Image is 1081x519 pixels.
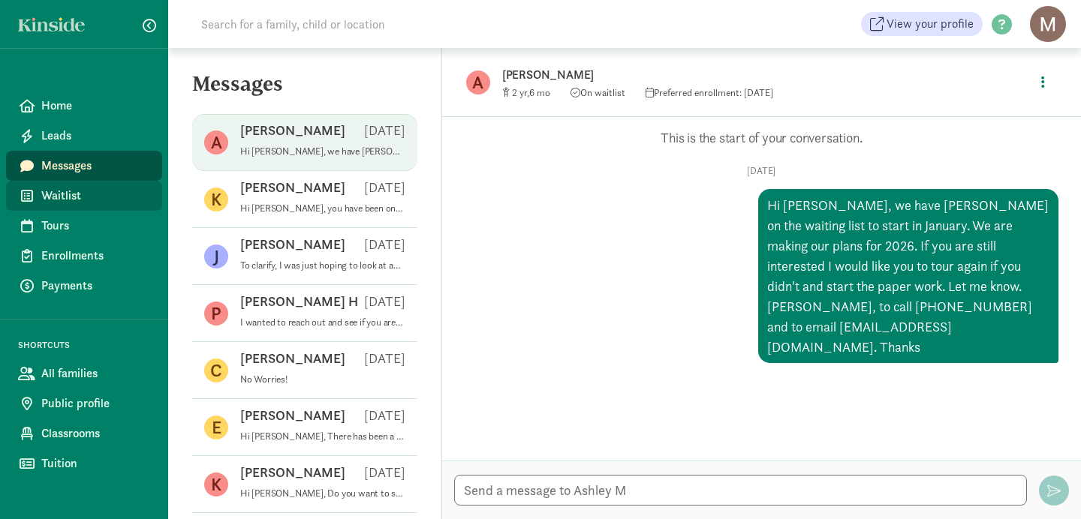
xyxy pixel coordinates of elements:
p: [PERSON_NAME] [240,406,345,424]
span: Enrollments [41,247,150,265]
span: View your profile [887,15,974,33]
a: Classrooms [6,418,162,448]
p: [PERSON_NAME] [502,64,975,85]
iframe: Chat Widget [1006,447,1081,519]
a: Tours [6,211,162,241]
span: 6 [529,86,550,99]
span: Leads [41,127,150,145]
span: Payments [41,277,150,295]
p: [DATE] [364,463,405,481]
p: [DATE] [364,178,405,196]
p: [DATE] [364,121,405,139]
a: Payments [6,271,162,301]
span: On waitlist [571,86,625,99]
span: Tuition [41,454,150,472]
span: Waitlist [41,187,150,205]
p: [PERSON_NAME] [240,178,345,196]
span: Public profile [41,394,150,412]
h5: Messages [168,72,441,108]
p: [PERSON_NAME] [240,463,345,481]
span: Preferred enrollment: [DATE] [646,86,773,99]
span: Home [41,97,150,115]
p: This is the start of your conversation. [465,129,1058,147]
p: No Worries! [240,373,405,385]
figure: C [204,358,228,382]
a: Tuition [6,448,162,478]
a: View your profile [861,12,983,36]
p: Hi [PERSON_NAME], There has been a change to our schedule availability. We are currently only off... [240,430,405,442]
a: All families [6,358,162,388]
p: I wanted to reach out and see if you are still interest in enrollment for this Fall? -[PERSON_NAME] [240,316,405,328]
span: Tours [41,217,150,235]
a: Home [6,91,162,121]
p: [PERSON_NAME] [240,121,345,139]
span: Classrooms [41,424,150,442]
p: [DATE] [364,292,405,310]
a: Enrollments [6,241,162,271]
figure: K [204,187,228,211]
p: Hi [PERSON_NAME], Do you want to stay on the waitlist? [240,487,405,499]
a: Waitlist [6,181,162,211]
figure: J [204,244,228,268]
span: Messages [41,157,150,175]
figure: E [204,415,228,439]
input: Search for a family, child or location [192,9,613,39]
a: Messages [6,151,162,181]
figure: A [466,70,490,94]
a: Leads [6,121,162,151]
p: [DATE] [364,235,405,253]
p: Hi [PERSON_NAME], you have been on our waiting list for a while. We have a spot available now. Le... [240,202,405,214]
span: All families [41,364,150,382]
p: [PERSON_NAME] [240,235,345,253]
span: 2 [512,86,529,99]
figure: K [204,472,228,496]
figure: A [204,130,228,154]
p: To clarify, I was just hoping to look at an upcoming or previous school calendar so we can plan a... [240,259,405,271]
p: [DATE] [364,406,405,424]
p: [DATE] [465,165,1058,177]
a: Public profile [6,388,162,418]
p: [PERSON_NAME] H [240,292,358,310]
p: [PERSON_NAME] [240,349,345,367]
div: Hi [PERSON_NAME], we have [PERSON_NAME] on the waiting list to start in January. We are making ou... [758,189,1058,363]
figure: P [204,301,228,325]
p: [DATE] [364,349,405,367]
p: Hi [PERSON_NAME], we have [PERSON_NAME] on the waiting list to start in January. We are making ou... [240,145,405,157]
